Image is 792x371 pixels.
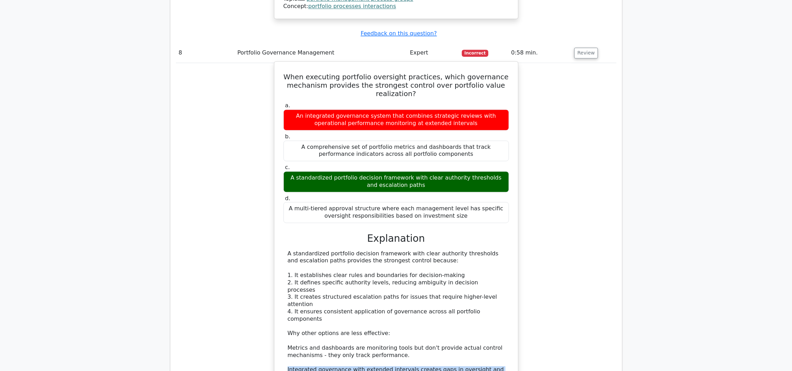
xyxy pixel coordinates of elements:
[283,140,509,161] div: A comprehensive set of portfolio metrics and dashboards that track performance indicators across ...
[283,73,510,98] h5: When executing portfolio oversight practices, which governance mechanism provides the strongest c...
[285,102,290,109] span: a.
[176,43,235,63] td: 8
[462,50,489,57] span: Incorrect
[308,3,396,9] a: portfolio processes interactions
[283,202,509,223] div: A multi-tiered approval structure where each management level has specific oversight responsibili...
[285,164,290,170] span: c.
[361,30,437,37] a: Feedback on this question?
[283,109,509,130] div: An integrated governance system that combines strategic reviews with operational performance moni...
[235,43,407,63] td: Portfolio Governance Management
[508,43,571,63] td: 0:58 min.
[283,171,509,192] div: A standardized portfolio decision framework with clear authority thresholds and escalation paths
[285,195,290,202] span: d.
[285,133,290,140] span: b.
[283,3,509,10] div: Concept:
[407,43,459,63] td: Expert
[574,48,598,58] button: Review
[288,233,505,245] h3: Explanation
